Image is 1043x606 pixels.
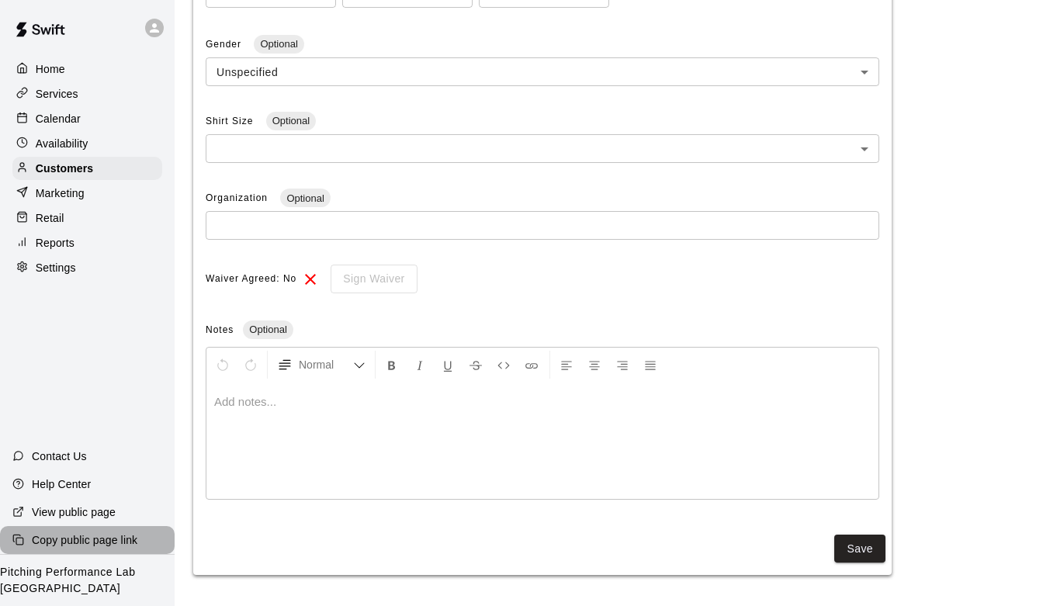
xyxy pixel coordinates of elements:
a: Services [12,82,162,106]
button: Undo [210,351,236,379]
button: Format Italics [407,351,433,379]
p: Copy public page link [32,532,137,548]
a: Reports [12,231,162,255]
span: Gender [206,39,244,50]
p: Availability [36,136,88,151]
button: Left Align [553,351,580,379]
span: Organization [206,192,271,203]
span: Optional [254,38,303,50]
p: View public page [32,504,116,520]
div: To sign waivers in admin, this feature must be enabled in general settings [320,265,417,293]
button: Insert Link [518,351,545,379]
span: Shirt Size [206,116,257,126]
a: Settings [12,256,162,279]
span: Normal [299,357,353,372]
a: Customers [12,157,162,180]
button: Save [834,535,885,563]
p: Services [36,86,78,102]
a: Home [12,57,162,81]
button: Insert Code [490,351,517,379]
button: Format Strikethrough [463,351,489,379]
a: Calendar [12,107,162,130]
a: Availability [12,132,162,155]
p: Calendar [36,111,81,126]
button: Format Bold [379,351,405,379]
button: Formatting Options [271,351,372,379]
span: Waiver Agreed: No [206,267,296,292]
a: Marketing [12,182,162,205]
p: Retail [36,210,64,226]
button: Center Align [581,351,608,379]
p: Marketing [36,185,85,201]
span: Notes [206,324,234,335]
span: Optional [266,115,316,126]
p: Reports [36,235,74,251]
button: Justify Align [637,351,664,379]
p: Contact Us [32,448,87,464]
span: Optional [280,192,330,204]
button: Redo [237,351,264,379]
p: Customers [36,161,93,176]
a: Retail [12,206,162,230]
p: Help Center [32,476,91,492]
div: Unspecified [206,57,879,86]
span: Optional [243,324,293,335]
button: Right Align [609,351,636,379]
button: Format Underline [435,351,461,379]
p: Home [36,61,65,77]
p: Settings [36,260,76,275]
